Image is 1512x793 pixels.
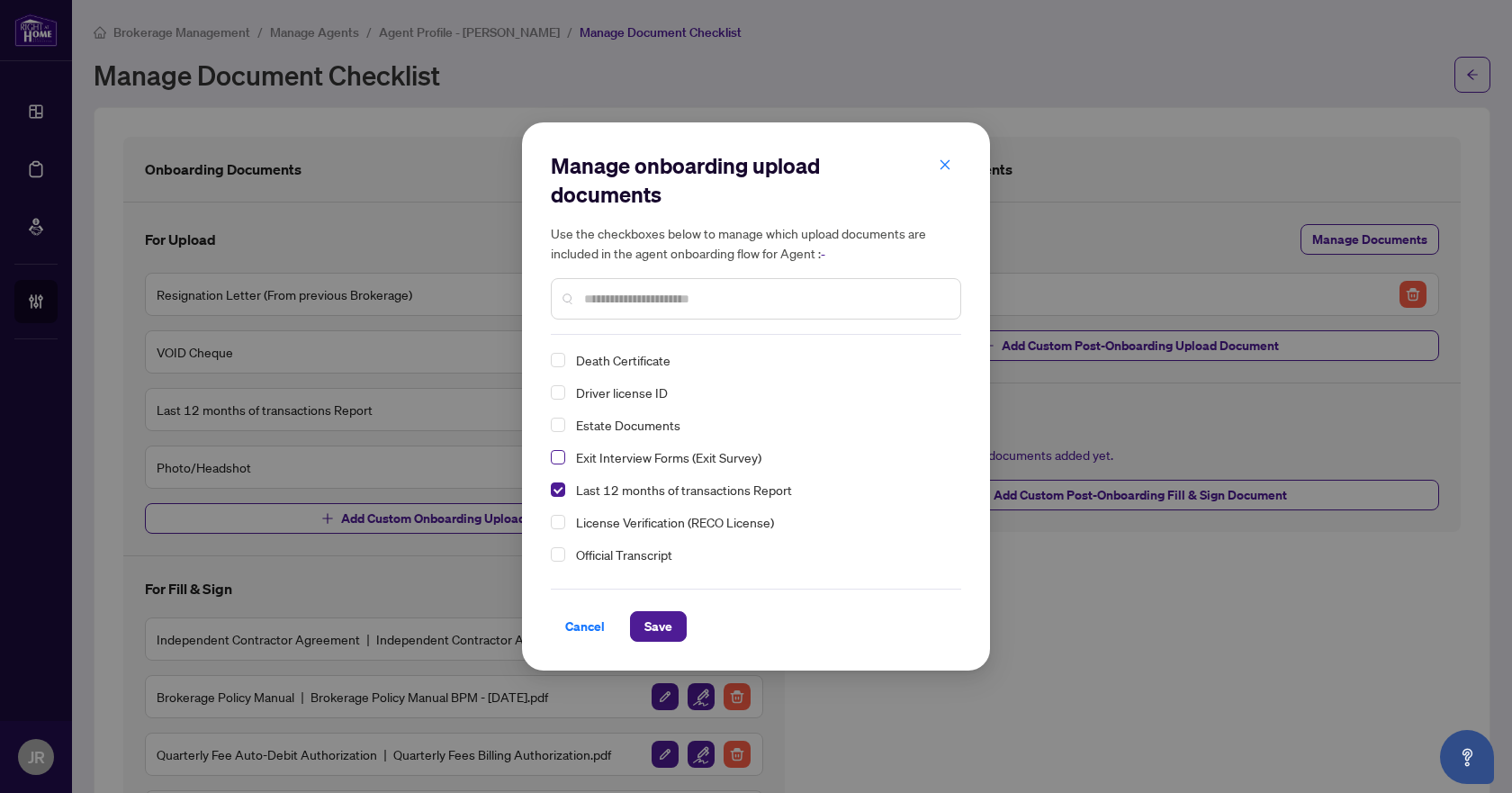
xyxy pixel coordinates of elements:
[551,223,961,264] h5: Use the checkboxes below to manage which upload documents are included in the agent onboarding fl...
[576,449,761,465] span: Exit Interview Forms (Exit Survey)
[576,514,774,530] span: License Verification (RECO License)
[565,612,605,641] span: Cancel
[569,349,950,371] span: Death Certificate
[569,544,950,565] span: Official Transcript
[551,385,565,400] span: Select Driver license ID
[551,515,565,529] span: Select License Verification (RECO License)
[569,479,950,500] span: Last 12 months of transactions Report
[569,414,950,436] span: Estate Documents
[551,450,565,464] span: Select Exit Interview Forms (Exit Survey)
[551,482,565,497] span: Select Last 12 months of transactions Report
[821,246,825,262] span: -
[551,547,565,562] span: Select Official Transcript
[569,382,950,403] span: Driver license ID
[551,151,961,209] h2: Manage onboarding upload documents
[576,384,668,401] span: Driver license ID
[551,418,565,432] span: Select Estate Documents
[576,546,672,563] span: Official Transcript
[630,611,687,642] button: Save
[569,511,950,533] span: License Verification (RECO License)
[576,352,670,368] span: Death Certificate
[576,417,680,433] span: Estate Documents
[1440,730,1494,784] button: Open asap
[939,158,951,171] span: close
[644,612,672,641] span: Save
[551,353,565,367] span: Select Death Certificate
[569,446,950,468] span: Exit Interview Forms (Exit Survey)
[551,611,619,642] button: Cancel
[576,482,792,498] span: Last 12 months of transactions Report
